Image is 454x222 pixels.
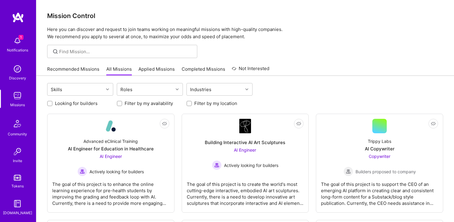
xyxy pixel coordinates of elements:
input: Find Mission... [59,48,193,55]
div: AI Engineer for Education in Healthcare [68,146,154,152]
div: [DOMAIN_NAME] [3,210,32,216]
label: Filter by my location [194,100,237,106]
span: Copywriter [369,154,390,159]
a: Company LogoBuilding Interactive AI Art SculpturesAI Engineer Actively looking for buildersActive... [187,119,304,208]
img: teamwork [11,90,23,102]
a: Applied Missions [138,66,175,76]
span: Actively looking for builders [89,168,144,175]
i: icon Chevron [106,88,109,91]
img: Company Logo [104,119,118,133]
img: Actively looking for builders [212,160,222,170]
h3: Mission Control [47,12,443,20]
div: Tokens [11,183,24,189]
div: The goal of this project is to enhance the online learning experience for pre-health students by ... [52,176,169,206]
p: Here you can discover and request to join teams working on meaningful missions with high-quality ... [47,26,443,40]
a: Trippy LabsAI CopywriterCopywriter Builders proposed to companyBuilders proposed to companyThe go... [321,119,438,208]
div: Community [8,131,27,137]
div: Advanced eClinical Training [83,138,138,144]
div: Building Interactive AI Art Sculptures [205,139,285,146]
img: Actively looking for builders [77,167,87,176]
div: Skills [49,85,64,94]
i: icon EyeClosed [431,121,436,126]
img: guide book [11,198,23,210]
img: tokens [14,175,21,180]
div: Missions [10,102,25,108]
div: AI Copywriter [365,146,395,152]
div: Trippy Labs [368,138,391,144]
img: Invite [11,146,23,158]
div: Notifications [7,47,28,53]
div: Discovery [9,75,26,81]
label: Looking for builders [55,100,98,106]
img: logo [12,12,24,23]
span: Actively looking for builders [224,162,278,168]
div: The goal of this project is to create the world's most cutting-edge interactive, embodied AI art ... [187,176,304,206]
span: AI Engineer [234,147,256,153]
i: icon Chevron [176,88,179,91]
a: Completed Missions [182,66,225,76]
img: Company Logo [239,119,251,133]
div: The goal of this project is to support the CEO of an emerging AI platform in creating clear and c... [321,176,438,206]
a: Company LogoAdvanced eClinical TrainingAI Engineer for Education in HealthcareAI Engineer Activel... [52,119,169,208]
div: Roles [119,85,134,94]
i: icon EyeClosed [162,121,167,126]
i: icon SearchGrey [52,48,59,55]
i: icon EyeClosed [296,121,301,126]
a: Recommended Missions [47,66,99,76]
span: Builders proposed to company [356,168,416,175]
img: Builders proposed to company [344,167,353,176]
img: Community [10,116,25,131]
div: Invite [13,158,22,164]
a: Not Interested [232,65,269,76]
a: All Missions [106,66,132,76]
label: Filter by my availability [125,100,173,106]
div: Industries [189,85,213,94]
span: 1 [19,35,23,40]
i: icon Chevron [245,88,248,91]
img: bell [11,35,23,47]
span: AI Engineer [100,154,122,159]
img: discovery [11,63,23,75]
